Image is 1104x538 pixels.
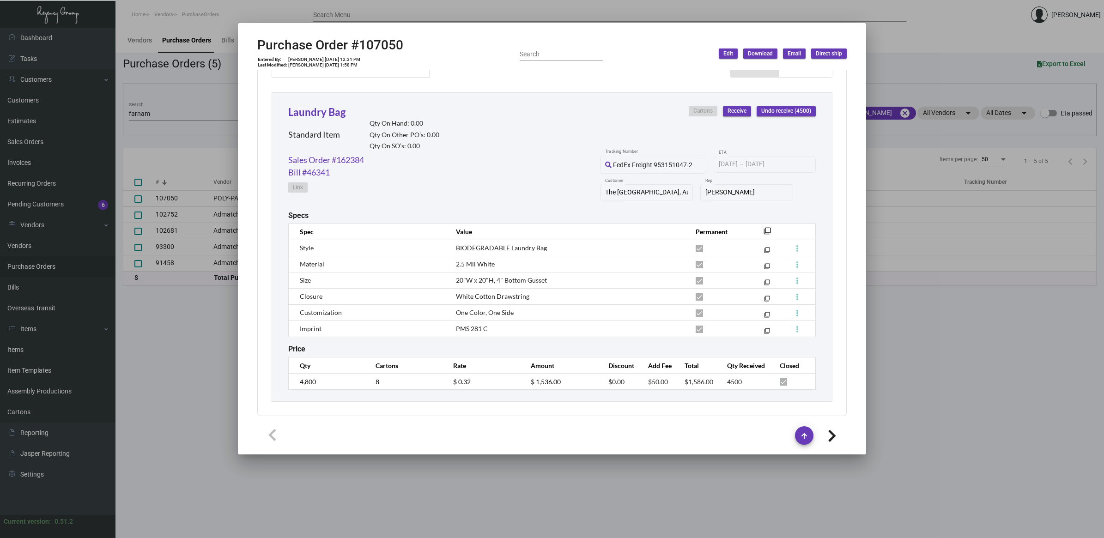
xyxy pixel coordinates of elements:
span: Size [300,276,311,284]
span: White Cotton Drawstring [456,292,529,300]
h2: Specs [288,211,309,220]
mat-icon: filter_none [764,297,770,303]
mat-icon: filter_none [764,265,770,271]
th: Closed [770,357,815,374]
a: Laundry Bag [288,106,346,118]
span: $0.00 [608,378,625,386]
span: Customization [300,308,342,316]
h2: Standard Item [288,130,340,140]
th: Rate [444,357,522,374]
span: Link [293,184,303,192]
h2: Purchase Order #107050 [257,37,403,53]
mat-icon: filter_none [764,314,770,320]
h2: Qty On Hand: 0.00 [370,120,439,127]
a: Sales Order #162384 [288,154,364,166]
td: [PERSON_NAME] [DATE] 12:31 PM [288,57,361,62]
input: Start date [719,161,738,168]
mat-icon: filter_none [764,330,770,336]
button: Edit [719,48,738,59]
span: FedEx Freight 953151047-2 [613,161,692,169]
span: – [740,161,744,168]
span: Style [300,244,314,252]
span: Edit [723,50,733,58]
mat-icon: filter_none [764,249,770,255]
span: Email [788,50,801,58]
button: Direct ship [811,48,847,59]
th: Spec [289,224,447,240]
th: Qty [289,357,366,374]
th: Permanent [686,224,750,240]
span: BIODEGRADABLE Laundry Bag [456,244,547,252]
td: [PERSON_NAME] [DATE] 1:58 PM [288,62,361,68]
span: PMS 281 C [456,325,488,332]
th: Discount [599,357,638,374]
button: Undo receive (4500) [757,106,816,116]
a: Bill #46341 [288,166,330,179]
h2: Price [288,345,305,353]
button: Link [288,182,308,193]
h2: Qty On Other PO’s: 0.00 [370,131,439,139]
div: Current version: [4,517,51,526]
span: 2.5 Mil White [456,260,495,268]
span: Undo receive (4500) [761,107,811,115]
span: Receive [728,107,746,115]
h2: Qty On SO’s: 0.00 [370,142,439,150]
div: 0.51.2 [55,517,73,526]
span: $50.00 [648,378,668,386]
mat-icon: filter_none [764,281,770,287]
button: Cartons [689,106,717,116]
span: 20"W x 20"H, 4" Bottom Gusset [456,276,547,284]
th: Add Fee [639,357,676,374]
span: Imprint [300,325,321,332]
span: Material [300,260,324,268]
th: Total [675,357,718,374]
td: Last Modified: [257,62,288,68]
th: Cartons [366,357,444,374]
span: Cartons [693,107,713,115]
th: Qty Received [718,357,770,374]
span: $1,586.00 [685,378,713,386]
span: One Color, One Side [456,308,514,316]
button: Download [743,48,777,59]
mat-icon: filter_none [764,230,771,237]
span: Direct ship [816,50,842,58]
span: 4500 [727,378,742,386]
button: Email [783,48,806,59]
span: Closure [300,292,322,300]
button: Receive [723,106,751,116]
th: Amount [522,357,599,374]
span: Download [748,50,773,58]
td: Entered By: [257,57,288,62]
input: End date [746,161,790,168]
th: Value [447,224,686,240]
